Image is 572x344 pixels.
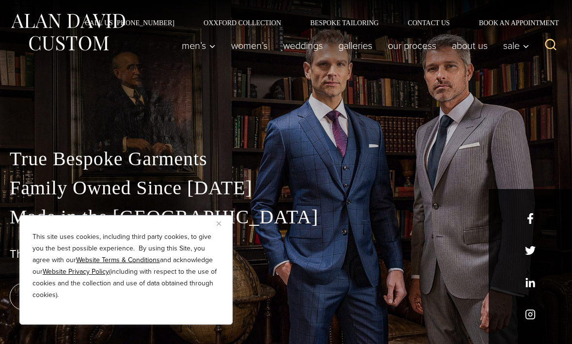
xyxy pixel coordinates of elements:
[223,36,275,55] a: Women’s
[275,36,331,55] a: weddings
[70,19,189,26] a: Call Us [PHONE_NUMBER]
[10,283,145,310] a: book an appointment
[10,144,562,232] p: True Bespoke Garments Family Owned Since [DATE] Made in the [GEOGRAPHIC_DATA]
[174,36,534,55] nav: Primary Navigation
[70,19,562,26] nav: Secondary Navigation
[10,247,562,261] h1: The Best Custom Suits NYC Has to Offer
[32,231,220,301] p: This site uses cookies, including third party cookies, to give you the best possible experience. ...
[182,41,216,50] span: Men’s
[503,41,529,50] span: Sale
[539,34,562,57] button: View Search Form
[189,19,296,26] a: Oxxford Collection
[217,218,228,229] button: Close
[10,11,126,54] img: Alan David Custom
[43,266,109,277] a: Website Privacy Policy
[444,36,495,55] a: About Us
[380,36,444,55] a: Our Process
[76,255,160,265] a: Website Terms & Conditions
[464,19,562,26] a: Book an Appointment
[296,19,393,26] a: Bespoke Tailoring
[331,36,380,55] a: Galleries
[393,19,464,26] a: Contact Us
[217,221,221,226] img: Close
